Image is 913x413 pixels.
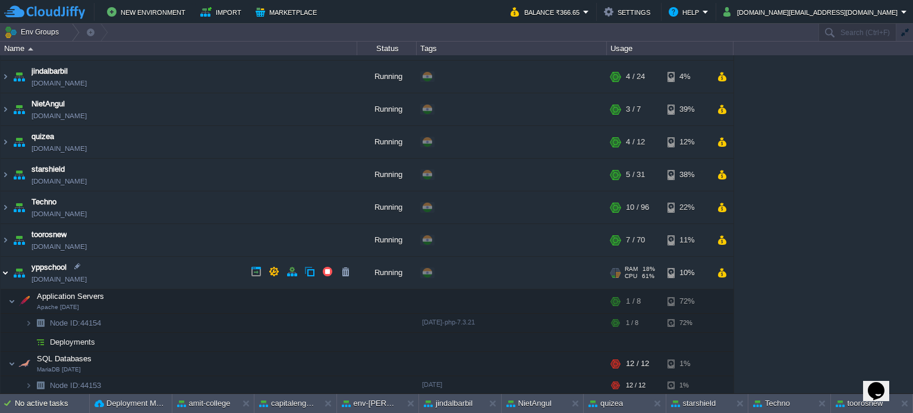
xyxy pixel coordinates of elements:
a: [DOMAIN_NAME] [32,143,87,155]
img: AMDAwAAAACH5BAEAAAAALAAAAAABAAEAAAICRAEAOw== [11,159,27,191]
a: Techno [32,196,56,208]
button: jindalbarbil [424,398,473,409]
div: 5 / 31 [626,159,645,191]
img: AMDAwAAAACH5BAEAAAAALAAAAAABAAEAAAICRAEAOw== [25,333,32,351]
div: Running [357,257,417,289]
div: 1% [668,352,706,376]
button: Balance ₹366.65 [511,5,583,19]
div: 12 / 12 [626,376,646,395]
div: Name [1,42,357,55]
img: AMDAwAAAACH5BAEAAAAALAAAAAABAAEAAAICRAEAOw== [32,333,49,351]
a: Node ID:44154 [49,318,103,328]
a: SQL DatabasesMariaDB [DATE] [36,354,93,363]
span: Node ID: [50,319,80,327]
div: Running [357,159,417,191]
div: 7 / 70 [626,224,645,256]
img: AMDAwAAAACH5BAEAAAAALAAAAAABAAEAAAICRAEAOw== [28,48,33,51]
button: Deployment Manager [95,398,167,409]
span: 44154 [49,318,103,328]
div: 11% [668,224,706,256]
span: toorosnew [32,229,67,241]
div: 1 / 8 [626,314,638,332]
div: Tags [417,42,606,55]
span: SQL Databases [36,354,93,364]
div: 4 / 24 [626,61,645,93]
img: AMDAwAAAACH5BAEAAAAALAAAAAABAAEAAAICRAEAOw== [8,289,15,313]
button: amit-college [177,398,231,409]
span: 44153 [49,380,103,390]
button: NietAngul [506,398,552,409]
span: CPU [625,273,637,280]
span: 61% [642,273,654,280]
button: starshield [671,398,716,409]
div: No active tasks [15,394,89,413]
button: env-[PERSON_NAME]-test [342,398,398,409]
button: Techno [753,398,790,409]
a: [DOMAIN_NAME] [32,77,87,89]
a: yppschool [32,261,67,273]
button: Marketplace [256,5,320,19]
span: Node ID: [50,381,80,390]
span: Application Servers [36,291,106,301]
div: 39% [668,93,706,125]
img: AMDAwAAAACH5BAEAAAAALAAAAAABAAEAAAICRAEAOw== [16,289,33,313]
img: AMDAwAAAACH5BAEAAAAALAAAAAABAAEAAAICRAEAOw== [11,224,27,256]
iframe: chat widget [863,365,901,401]
button: capitalengineeringcollege [259,398,316,409]
div: 4 / 12 [626,126,645,158]
img: AMDAwAAAACH5BAEAAAAALAAAAAABAAEAAAICRAEAOw== [16,352,33,376]
img: AMDAwAAAACH5BAEAAAAALAAAAAABAAEAAAICRAEAOw== [8,352,15,376]
a: NietAngul [32,98,65,110]
img: AMDAwAAAACH5BAEAAAAALAAAAAABAAEAAAICRAEAOw== [1,61,10,93]
a: starshield [32,163,65,175]
img: AMDAwAAAACH5BAEAAAAALAAAAAABAAEAAAICRAEAOw== [1,224,10,256]
span: [DATE]-php-7.3.21 [422,319,475,326]
span: RAM [625,266,638,273]
div: 10 / 96 [626,191,649,223]
div: 12 / 12 [626,352,649,376]
div: 10% [668,257,706,289]
div: Running [357,224,417,256]
span: MariaDB [DATE] [37,366,81,373]
span: Deployments [49,337,97,347]
span: [DATE] [422,381,442,388]
img: CloudJiffy [4,5,85,20]
div: 72% [668,314,706,332]
div: Running [357,126,417,158]
div: 1 / 8 [626,289,641,313]
div: 1% [668,376,706,395]
button: Env Groups [4,24,63,40]
a: [DOMAIN_NAME] [32,175,87,187]
img: AMDAwAAAACH5BAEAAAAALAAAAAABAAEAAAICRAEAOw== [32,376,49,395]
button: [DOMAIN_NAME][EMAIL_ADDRESS][DOMAIN_NAME] [723,5,901,19]
img: AMDAwAAAACH5BAEAAAAALAAAAAABAAEAAAICRAEAOw== [25,376,32,395]
div: 38% [668,159,706,191]
img: AMDAwAAAACH5BAEAAAAALAAAAAABAAEAAAICRAEAOw== [11,93,27,125]
div: 12% [668,126,706,158]
img: AMDAwAAAACH5BAEAAAAALAAAAAABAAEAAAICRAEAOw== [11,61,27,93]
div: 3 / 7 [626,93,641,125]
img: AMDAwAAAACH5BAEAAAAALAAAAAABAAEAAAICRAEAOw== [1,159,10,191]
a: [DOMAIN_NAME] [32,208,87,220]
div: Status [358,42,416,55]
img: AMDAwAAAACH5BAEAAAAALAAAAAABAAEAAAICRAEAOw== [11,191,27,223]
button: toorosnew [836,398,883,409]
img: AMDAwAAAACH5BAEAAAAALAAAAAABAAEAAAICRAEAOw== [11,126,27,158]
div: 72% [668,289,706,313]
img: AMDAwAAAACH5BAEAAAAALAAAAAABAAEAAAICRAEAOw== [1,126,10,158]
button: Import [200,5,245,19]
div: 4% [668,61,706,93]
a: Node ID:44153 [49,380,103,390]
a: quizea [32,131,54,143]
button: quizea [588,398,623,409]
img: AMDAwAAAACH5BAEAAAAALAAAAAABAAEAAAICRAEAOw== [32,314,49,332]
div: Usage [607,42,733,55]
span: 18% [643,266,655,273]
a: jindalbarbil [32,65,68,77]
button: Help [669,5,703,19]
